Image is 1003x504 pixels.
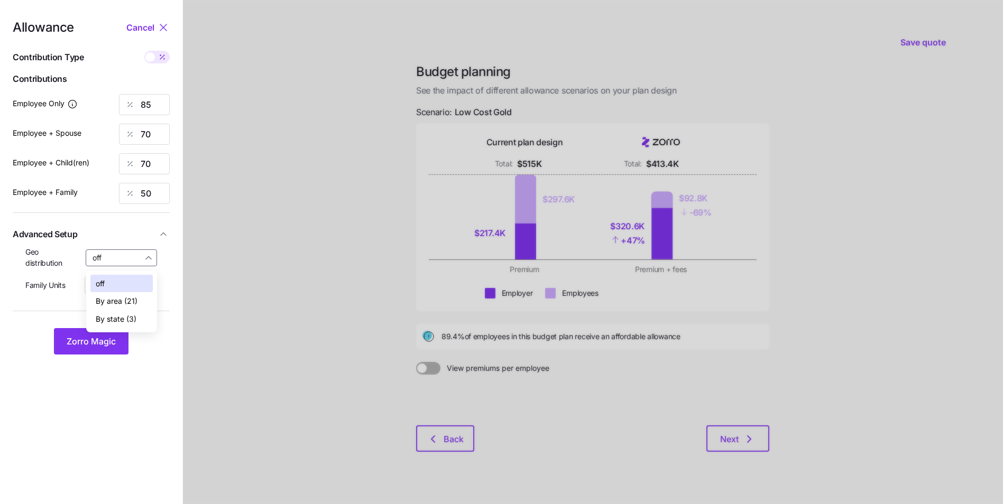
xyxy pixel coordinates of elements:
[13,72,170,86] span: Contributions
[67,335,116,348] span: Zorro Magic
[126,21,157,34] button: Cancel
[25,280,66,291] span: Family Units
[54,328,128,354] button: Zorro Magic
[126,21,154,34] span: Cancel
[13,98,78,109] label: Employee Only
[13,186,78,198] label: Employee + Family
[13,247,170,302] div: Advanced Setup
[13,221,170,247] button: Advanced Setup
[13,228,78,241] span: Advanced Setup
[96,295,137,307] span: By area (21)
[13,21,74,34] span: Allowance
[13,127,81,139] label: Employee + Spouse
[13,157,89,169] label: Employee + Child(ren)
[96,313,136,325] span: By state (3)
[13,51,84,64] span: Contribution Type
[25,247,77,268] span: Geo distribution
[96,278,105,290] span: off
